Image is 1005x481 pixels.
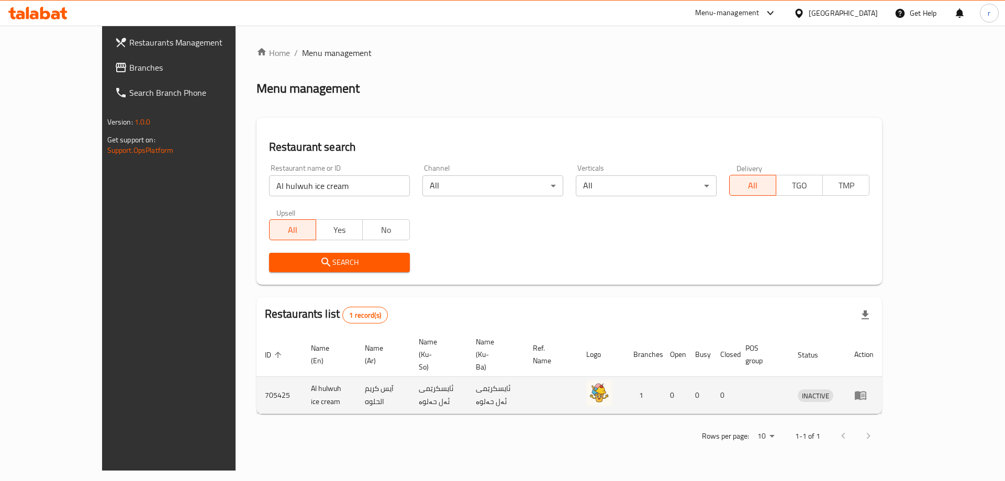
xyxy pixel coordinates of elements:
a: Branches [106,55,270,80]
a: Support.OpsPlatform [107,143,174,157]
span: Restaurants Management [129,36,262,49]
p: 1-1 of 1 [795,430,820,443]
a: Search Branch Phone [106,80,270,105]
span: Version: [107,115,133,129]
span: Search Branch Phone [129,86,262,99]
span: Name (Ku-Ba) [476,335,512,373]
div: Menu-management [695,7,760,19]
span: 1 record(s) [343,310,387,320]
li: / [294,47,298,59]
td: ئایسکرێمی ئەل حەلوە [467,377,524,414]
table: enhanced table [256,332,883,414]
span: ID [265,349,285,361]
label: Upsell [276,209,296,216]
span: 1.0.0 [135,115,151,129]
span: Get support on: [107,133,155,147]
span: TGO [780,178,819,193]
span: All [274,222,312,238]
div: Total records count [342,307,388,323]
a: Restaurants Management [106,30,270,55]
p: Rows per page: [702,430,749,443]
th: Logo [578,332,625,377]
td: 1 [625,377,662,414]
td: 0 [687,377,712,414]
div: All [422,175,563,196]
h2: Menu management [256,80,360,97]
span: POS group [745,342,777,367]
span: INACTIVE [798,390,833,402]
td: 0 [662,377,687,414]
button: Yes [316,219,363,240]
button: All [269,219,316,240]
span: Menu management [302,47,372,59]
button: Search [269,253,410,272]
div: [GEOGRAPHIC_DATA] [809,7,878,19]
th: Action [846,332,882,377]
div: Menu [854,389,874,401]
span: r [988,7,990,19]
h2: Restaurants list [265,306,388,323]
th: Closed [712,332,737,377]
td: 0 [712,377,737,414]
span: Ref. Name [533,342,565,367]
button: TMP [822,175,869,196]
button: No [362,219,409,240]
button: All [729,175,776,196]
a: Home [256,47,290,59]
button: TGO [776,175,823,196]
span: Name (Ku-So) [419,335,455,373]
span: Yes [320,222,359,238]
div: Rows per page: [753,429,778,444]
span: No [367,222,405,238]
div: All [576,175,717,196]
span: Branches [129,61,262,74]
td: آيس كريم الحلوه [356,377,410,414]
td: Al hulwuh ice cream [303,377,357,414]
th: Branches [625,332,662,377]
span: Name (Ar) [365,342,398,367]
input: Search for restaurant name or ID.. [269,175,410,196]
label: Delivery [736,164,763,172]
span: TMP [827,178,865,193]
th: Open [662,332,687,377]
nav: breadcrumb [256,47,883,59]
span: Name (En) [311,342,344,367]
th: Busy [687,332,712,377]
h2: Restaurant search [269,139,870,155]
td: ئایسکرێمی ئەل حەلوە [410,377,467,414]
div: Export file [853,303,878,328]
td: 705425 [256,377,303,414]
img: Al hulwuh ice cream [586,380,612,406]
span: Search [277,256,401,269]
span: All [734,178,772,193]
span: Status [798,349,832,361]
